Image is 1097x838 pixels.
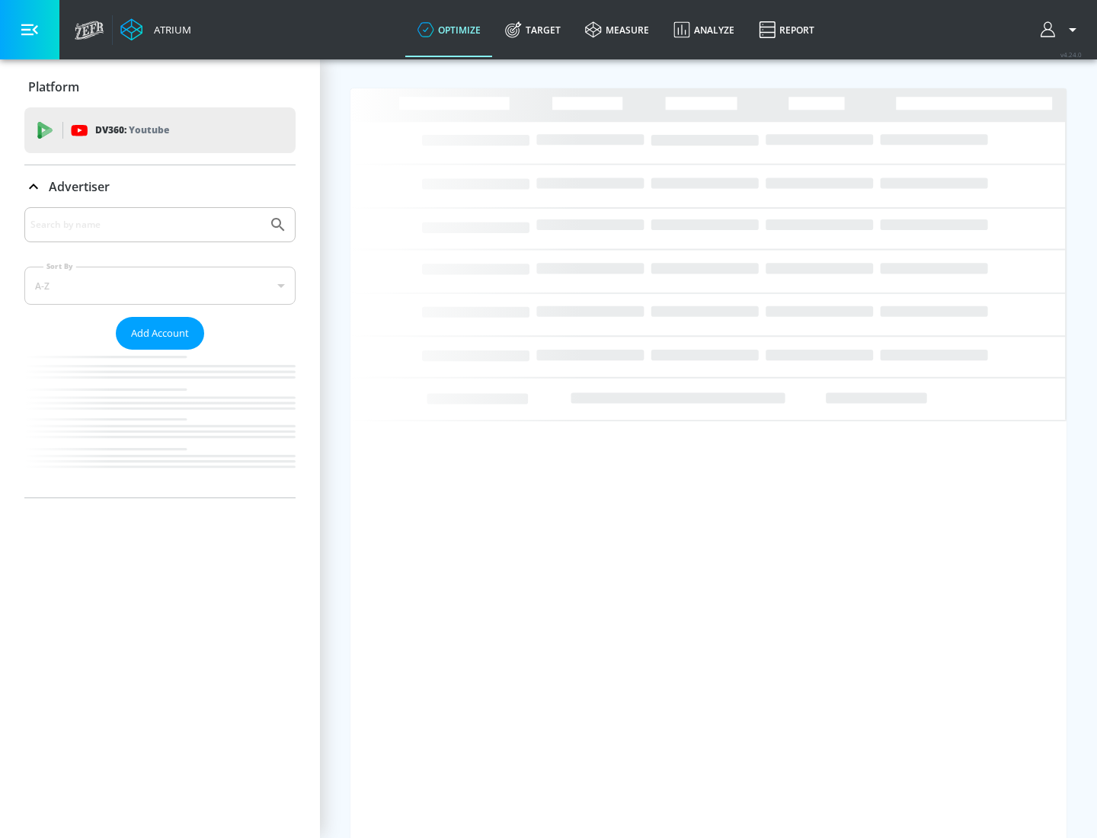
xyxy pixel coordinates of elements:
a: Report [747,2,827,57]
div: Platform [24,66,296,108]
a: Analyze [661,2,747,57]
p: Advertiser [49,178,110,195]
p: Youtube [129,122,169,138]
a: Target [493,2,573,57]
nav: list of Advertiser [24,350,296,497]
a: measure [573,2,661,57]
p: Platform [28,78,79,95]
div: Advertiser [24,165,296,208]
a: Atrium [120,18,191,41]
label: Sort By [43,261,76,271]
span: Add Account [131,325,189,342]
input: Search by name [30,215,261,235]
div: Atrium [148,23,191,37]
a: optimize [405,2,493,57]
button: Add Account [116,317,204,350]
div: DV360: Youtube [24,107,296,153]
p: DV360: [95,122,169,139]
div: A-Z [24,267,296,305]
span: v 4.24.0 [1060,50,1082,59]
div: Advertiser [24,207,296,497]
